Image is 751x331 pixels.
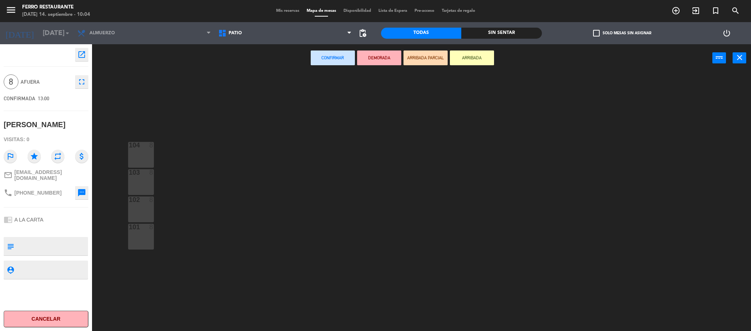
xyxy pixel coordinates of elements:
div: 8 [149,169,154,176]
button: DEMORADA [357,50,401,65]
div: Todas [381,28,461,39]
div: Sin sentar [461,28,542,39]
i: star [28,150,41,163]
i: close [735,53,744,62]
button: open_in_new [75,48,88,61]
div: Ferro Restaurante [22,4,90,11]
button: ARRIBADA PARCIAL [403,50,448,65]
a: mail_outline[EMAIL_ADDRESS][DOMAIN_NAME] [4,169,88,181]
label: Solo mesas sin asignar [593,30,651,36]
div: 8 [149,142,154,149]
button: Confirmar [311,50,355,65]
i: open_in_new [77,50,86,59]
span: Pre-acceso [411,9,438,13]
span: Tarjetas de regalo [438,9,479,13]
button: power_input [712,52,726,63]
div: 8 [149,224,154,230]
span: Mis reservas [272,9,303,13]
i: subject [6,242,14,250]
div: [DATE] 14. septiembre - 10:04 [22,11,90,18]
i: repeat [51,150,64,163]
i: outlined_flag [4,150,17,163]
button: ARRIBADA [450,50,494,65]
i: turned_in_not [711,6,720,15]
i: add_circle_outline [671,6,680,15]
span: Disponibilidad [340,9,375,13]
button: Cancelar [4,311,88,327]
i: chrome_reader_mode [4,215,13,224]
i: power_settings_new [722,29,731,38]
button: close [733,52,746,63]
button: fullscreen [75,75,88,88]
i: attach_money [75,150,88,163]
span: CONFIRMADA [4,95,35,101]
span: Mapa de mesas [303,9,340,13]
i: phone [4,188,13,197]
button: sms [75,186,88,199]
span: Lista de Espera [375,9,411,13]
span: 13:00 [38,95,49,101]
div: Visitas: 0 [4,133,88,146]
i: power_input [715,53,724,62]
span: check_box_outline_blank [593,30,600,36]
span: A LA CARTA [14,217,43,223]
i: arrow_drop_down [63,29,72,38]
span: Patio [229,31,242,36]
span: [PHONE_NUMBER] [14,190,61,196]
i: menu [6,4,17,15]
span: 8 [4,74,18,89]
i: sms [77,188,86,197]
i: exit_to_app [691,6,700,15]
span: [EMAIL_ADDRESS][DOMAIN_NAME] [14,169,88,181]
i: mail_outline [4,171,13,180]
i: fullscreen [77,77,86,86]
i: search [731,6,740,15]
i: person_pin [6,266,14,274]
span: Almuerzo [89,31,115,36]
div: 8 [149,196,154,203]
button: menu [6,4,17,18]
div: [PERSON_NAME] [4,119,66,131]
span: Afuera [21,78,71,86]
span: pending_actions [358,29,367,38]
